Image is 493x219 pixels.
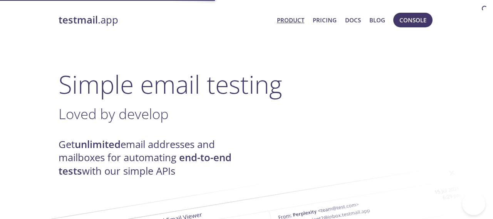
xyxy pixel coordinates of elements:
[59,13,271,27] a: testmail.app
[399,15,426,25] span: Console
[393,13,433,27] button: Console
[59,13,98,27] strong: testmail
[345,15,361,25] a: Docs
[369,15,385,25] a: Blog
[59,138,246,178] h4: Get email addresses and mailboxes for automating with our simple APIs
[277,15,304,25] a: Product
[59,69,434,99] h1: Simple email testing
[313,15,337,25] a: Pricing
[59,104,169,123] span: Loved by develop
[75,138,121,151] strong: unlimited
[462,192,485,215] iframe: Help Scout Beacon - Open
[59,151,231,177] strong: end-to-end tests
